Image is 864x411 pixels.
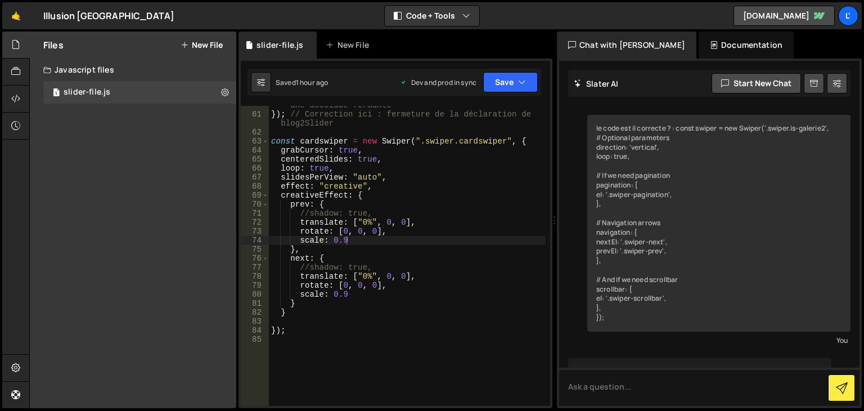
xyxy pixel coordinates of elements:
[241,272,269,281] div: 78
[574,78,619,89] h2: Slater AI
[43,9,174,23] div: Illusion [GEOGRAPHIC_DATA]
[64,87,110,97] div: slider-file.js
[43,81,236,104] div: 16569/45286.js
[590,334,848,346] div: You
[326,39,373,51] div: New File
[557,32,696,59] div: Chat with [PERSON_NAME]
[712,73,801,93] button: Start new chat
[241,227,269,236] div: 73
[241,317,269,326] div: 83
[241,245,269,254] div: 75
[699,32,794,59] div: Documentation
[241,182,269,191] div: 68
[385,6,479,26] button: Code + Tools
[256,39,303,51] div: slider-file.js
[733,6,835,26] a: [DOMAIN_NAME]
[181,41,223,50] button: New File
[30,59,236,81] div: Javascript files
[241,308,269,317] div: 82
[241,326,269,335] div: 84
[241,137,269,146] div: 63
[2,2,30,29] a: 🤙
[241,281,269,290] div: 79
[838,6,858,26] a: L'
[241,164,269,173] div: 66
[241,290,269,299] div: 80
[241,155,269,164] div: 65
[587,115,850,332] div: le code est il correcte ? : const swiper = new Swiper('.swiper.is-galerie2', // Optional paramete...
[400,78,476,87] div: Dev and prod in sync
[241,191,269,200] div: 69
[241,263,269,272] div: 77
[241,110,269,128] div: 61
[53,89,60,98] span: 1
[241,173,269,182] div: 67
[241,146,269,155] div: 64
[296,78,328,87] div: 1 hour ago
[241,200,269,209] div: 70
[241,218,269,227] div: 72
[43,39,64,51] h2: Files
[241,236,269,245] div: 74
[483,72,538,92] button: Save
[241,209,269,218] div: 71
[241,254,269,263] div: 76
[241,335,269,344] div: 85
[276,78,328,87] div: Saved
[241,128,269,137] div: 62
[241,299,269,308] div: 81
